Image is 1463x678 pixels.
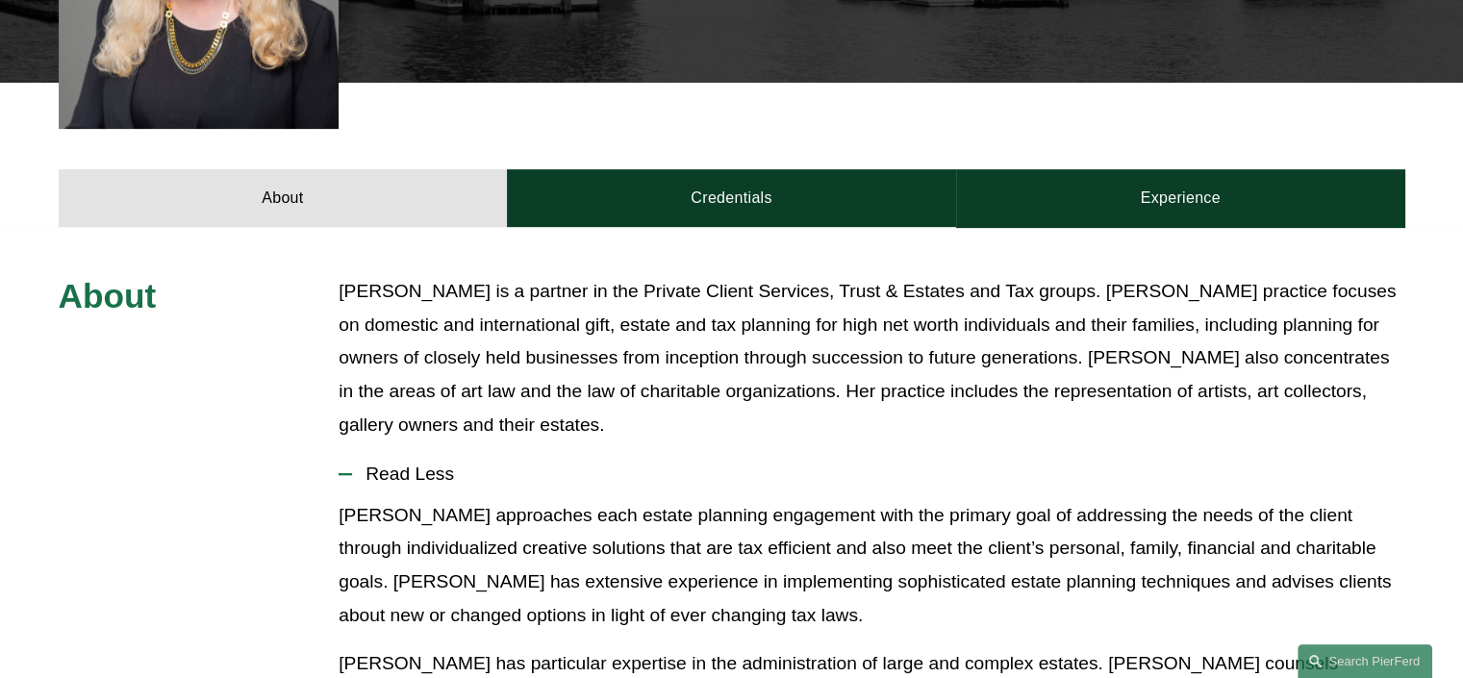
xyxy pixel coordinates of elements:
span: Read Less [352,464,1404,485]
button: Read Less [339,449,1404,499]
span: About [59,277,157,314]
a: Experience [956,169,1405,227]
a: About [59,169,508,227]
a: Credentials [507,169,956,227]
a: Search this site [1298,644,1432,678]
p: [PERSON_NAME] is a partner in the Private Client Services, Trust & Estates and Tax groups. [PERSO... [339,275,1404,441]
p: [PERSON_NAME] approaches each estate planning engagement with the primary goal of addressing the ... [339,499,1404,632]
